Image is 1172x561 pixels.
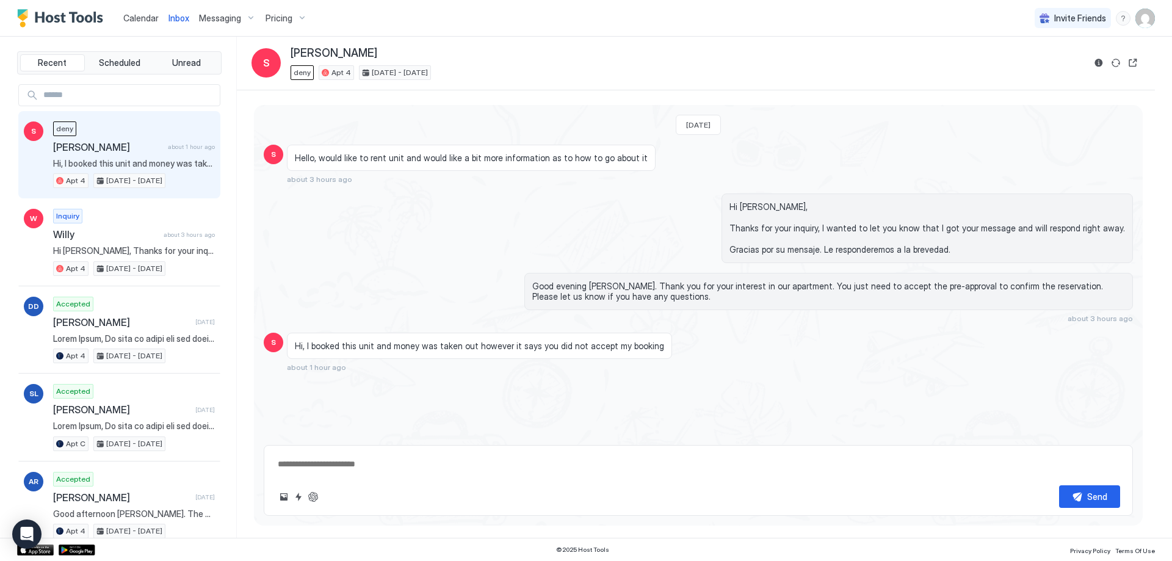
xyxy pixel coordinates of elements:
span: Hi, I booked this unit and money was taken out however it says you did not accept my booking [295,341,664,352]
span: Terms Of Use [1115,547,1155,554]
button: Quick reply [291,490,306,504]
span: [PERSON_NAME] [53,404,190,416]
span: Inbox [168,13,189,23]
span: Hi [PERSON_NAME], Thanks for your inquiry, I wanted to let you know that I got your message and w... [729,201,1125,255]
span: Willy [53,228,159,241]
input: Input Field [38,85,220,106]
span: Inquiry [56,211,79,222]
span: [DATE] - [DATE] [106,438,162,449]
span: Calendar [123,13,159,23]
span: [DATE] - [DATE] [106,263,162,274]
span: Invite Friends [1054,13,1106,24]
button: Unread [154,54,219,71]
button: Reservation information [1091,56,1106,70]
span: [DATE] [686,120,711,129]
span: AR [29,476,38,487]
span: Apt 4 [331,67,351,78]
button: Recent [20,54,85,71]
span: [DATE] [195,318,215,326]
div: menu [1116,11,1130,26]
span: Accepted [56,474,90,485]
div: User profile [1135,9,1155,28]
span: Accepted [56,386,90,397]
button: Send [1059,485,1120,508]
span: Good afternoon [PERSON_NAME]. The cleaning team just arrived. Are you in the apartment? [53,509,215,519]
span: [DATE] [195,493,215,501]
span: Apt 4 [66,526,85,537]
span: © 2025 Host Tools [556,546,609,554]
span: about 1 hour ago [287,363,346,372]
span: deny [294,67,311,78]
span: S [271,149,276,160]
span: W [30,213,37,224]
span: Hi, I booked this unit and money was taken out however it says you did not accept my booking [53,158,215,169]
span: [PERSON_NAME] [291,46,377,60]
span: S [271,337,276,348]
span: Apt 4 [66,263,85,274]
span: Hello, would like to rent unit and would like a bit more information as to how to go about it [295,153,648,164]
span: Hi [PERSON_NAME], Thanks for your inquiry, I wanted to let you know that I got your message and w... [53,245,215,256]
span: DD [28,301,39,312]
a: Privacy Policy [1070,543,1110,556]
span: Messaging [199,13,241,24]
span: Good evening [PERSON_NAME]. Thank you for your interest in our apartment. You just need to accept... [532,281,1125,302]
a: Inbox [168,12,189,24]
button: Scheduled [87,54,152,71]
a: Google Play Store [59,545,95,556]
span: Recent [38,57,67,68]
span: about 3 hours ago [287,175,352,184]
span: [DATE] - [DATE] [106,526,162,537]
span: Lorem Ipsum, Do sita co adipi eli sed doeiusmo tem INCI UTL Etdol Magn/Aliqu Enimadmin ve qui Nos... [53,333,215,344]
span: [DATE] - [DATE] [106,350,162,361]
span: Apt C [66,438,85,449]
button: ChatGPT Auto Reply [306,490,320,504]
span: S [31,126,36,137]
a: Terms Of Use [1115,543,1155,556]
span: Privacy Policy [1070,547,1110,554]
span: Pricing [266,13,292,24]
button: Sync reservation [1109,56,1123,70]
span: Apt 4 [66,175,85,186]
span: Scheduled [99,57,140,68]
a: Host Tools Logo [17,9,109,27]
div: tab-group [17,51,222,74]
span: S [263,56,270,70]
span: SL [29,388,38,399]
div: Send [1087,490,1107,503]
span: Unread [172,57,201,68]
span: about 3 hours ago [164,231,215,239]
span: Apt 4 [66,350,85,361]
span: about 3 hours ago [1068,314,1133,323]
button: Open reservation [1126,56,1140,70]
a: Calendar [123,12,159,24]
span: Accepted [56,299,90,309]
span: [DATE] [195,406,215,414]
div: Open Intercom Messenger [12,519,42,549]
span: [PERSON_NAME] [53,316,190,328]
span: [PERSON_NAME] [53,141,163,153]
span: Lorem Ipsum, Do sita co adipi eli sed doeiusmo tem INCI UTL Etdol Magn/Aliqu Enimadmin ve qui Nos... [53,421,215,432]
span: [PERSON_NAME] [53,491,190,504]
span: [DATE] - [DATE] [106,175,162,186]
span: [DATE] - [DATE] [372,67,428,78]
button: Upload image [277,490,291,504]
a: App Store [17,545,54,556]
span: about 1 hour ago [168,143,215,151]
span: deny [56,123,73,134]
